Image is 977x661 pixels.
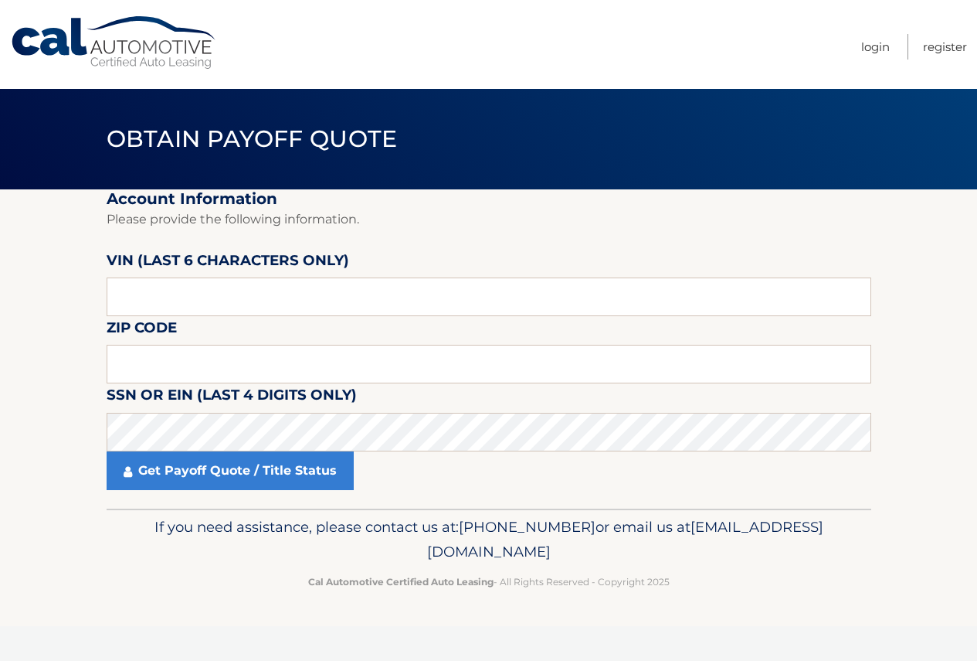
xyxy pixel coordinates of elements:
[107,189,871,209] h2: Account Information
[10,15,219,70] a: Cal Automotive
[107,451,354,490] a: Get Payoff Quote / Title Status
[107,383,357,412] label: SSN or EIN (last 4 digits only)
[107,249,349,278] label: VIN (last 6 characters only)
[308,576,494,588] strong: Cal Automotive Certified Auto Leasing
[107,209,871,230] p: Please provide the following information.
[117,574,861,590] p: - All Rights Reserved - Copyright 2025
[861,34,890,60] a: Login
[107,316,177,345] label: Zip Code
[923,34,967,60] a: Register
[117,515,861,564] p: If you need assistance, please contact us at: or email us at
[459,518,595,536] span: [PHONE_NUMBER]
[107,124,398,153] span: Obtain Payoff Quote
